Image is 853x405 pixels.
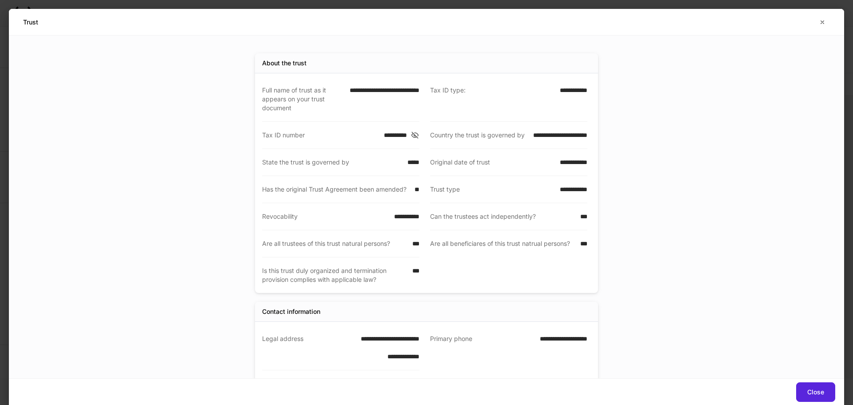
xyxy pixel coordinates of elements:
[262,185,409,194] div: Has the original Trust Agreement been amended?
[430,158,554,167] div: Original date of trust
[262,334,355,361] div: Legal address
[430,185,554,194] div: Trust type
[262,59,307,68] div: About the trust
[430,334,534,361] div: Primary phone
[796,382,835,402] button: Close
[262,86,344,112] div: Full name of trust as it appears on your trust document
[262,266,407,284] div: Is this trust duly organized and termination provision complies with applicable law?
[262,239,407,248] div: Are all trustees of this trust natural persons?
[430,131,528,140] div: Country the trust is governed by
[430,239,575,249] div: Are all beneficiares of this trust natrual persons?
[430,212,575,221] div: Can the trustees act independently?
[262,131,379,140] div: Tax ID number
[262,212,389,221] div: Revocability
[807,389,824,395] div: Close
[23,18,38,27] h5: Trust
[430,86,554,112] div: Tax ID type:
[262,158,402,167] div: State the trust is governed by
[262,307,320,316] div: Contact information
